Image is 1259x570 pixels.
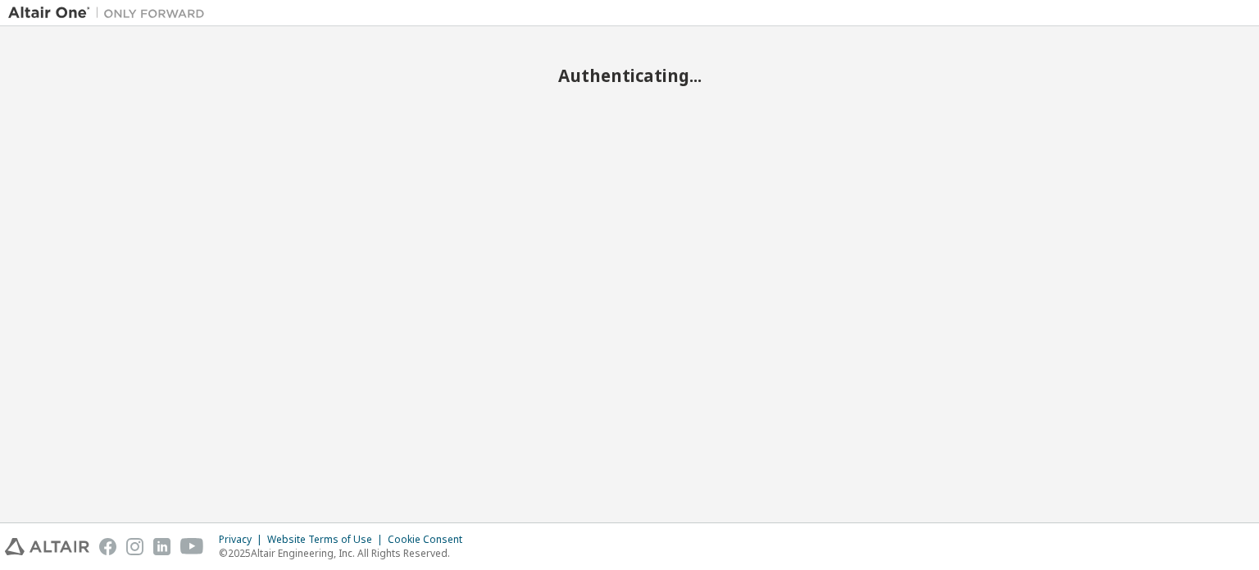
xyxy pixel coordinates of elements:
[153,538,170,555] img: linkedin.svg
[8,65,1251,86] h2: Authenticating...
[219,546,472,560] p: © 2025 Altair Engineering, Inc. All Rights Reserved.
[388,533,472,546] div: Cookie Consent
[99,538,116,555] img: facebook.svg
[219,533,267,546] div: Privacy
[180,538,204,555] img: youtube.svg
[8,5,213,21] img: Altair One
[267,533,388,546] div: Website Terms of Use
[5,538,89,555] img: altair_logo.svg
[126,538,143,555] img: instagram.svg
